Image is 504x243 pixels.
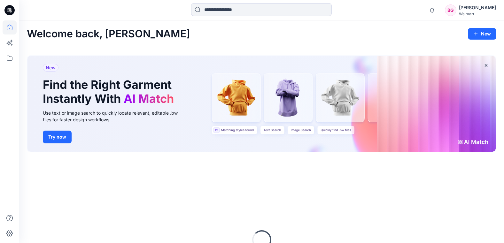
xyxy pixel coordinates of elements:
button: New [468,28,496,40]
div: Use text or image search to quickly locate relevant, editable .bw files for faster design workflows. [43,110,187,123]
div: Walmart [459,11,496,16]
span: AI Match [124,92,174,106]
span: New [46,64,56,72]
h1: Find the Right Garment Instantly With [43,78,177,105]
h2: Welcome back, [PERSON_NAME] [27,28,190,40]
div: BG [445,4,456,16]
div: [PERSON_NAME] [459,4,496,11]
button: Try now [43,131,72,143]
